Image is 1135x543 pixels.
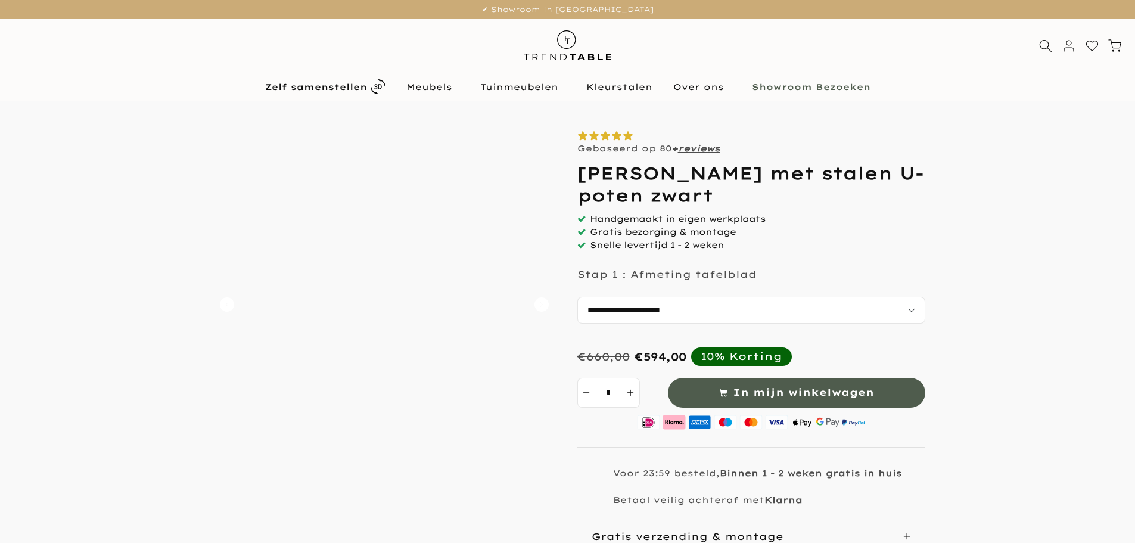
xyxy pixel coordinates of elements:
strong: + [671,143,678,154]
p: Gratis verzending & montage [592,530,783,542]
div: €660,00 [577,350,630,364]
p: Betaal veilig achteraf met [613,495,803,505]
a: Kleurstalen [576,80,663,94]
a: reviews [678,143,720,154]
strong: Binnen 1 - 2 weken gratis in huis [720,468,902,479]
p: Stap 1 : Afmeting tafelblad [577,268,757,280]
span: Snelle levertijd 1 - 2 weken [590,240,724,250]
div: 10% Korting [701,350,782,363]
p: Gebaseerd op 80 [577,143,720,154]
button: Carousel Back Arrow [220,297,234,312]
select: autocomplete="off" [577,297,925,324]
p: Voor 23:59 besteld, [613,468,902,479]
button: In mijn winkelwagen [668,378,925,408]
a: Zelf samenstellen [254,76,396,97]
b: Showroom Bezoeken [752,83,870,91]
h1: [PERSON_NAME] met stalen U-poten zwart [577,163,925,206]
span: Handgemaakt in eigen werkplaats [590,213,766,224]
a: Over ons [663,80,741,94]
a: Meubels [396,80,469,94]
a: Showroom Bezoeken [741,80,881,94]
input: Quantity [595,378,622,408]
button: Carousel Next Arrow [534,297,549,312]
div: €594,00 [635,350,686,364]
a: Tuinmeubelen [469,80,576,94]
iframe: toggle-frame [1,482,61,542]
button: decrement [577,378,595,408]
img: Douglas bartafel met stalen U-poten zwart [210,131,558,479]
img: trend-table [515,19,620,72]
span: In mijn winkelwagen [733,384,874,401]
strong: Klarna [764,495,803,505]
b: Zelf samenstellen [265,83,367,91]
button: increment [622,378,640,408]
span: Gratis bezorging & montage [590,226,736,237]
p: ✔ Showroom in [GEOGRAPHIC_DATA] [15,3,1120,16]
